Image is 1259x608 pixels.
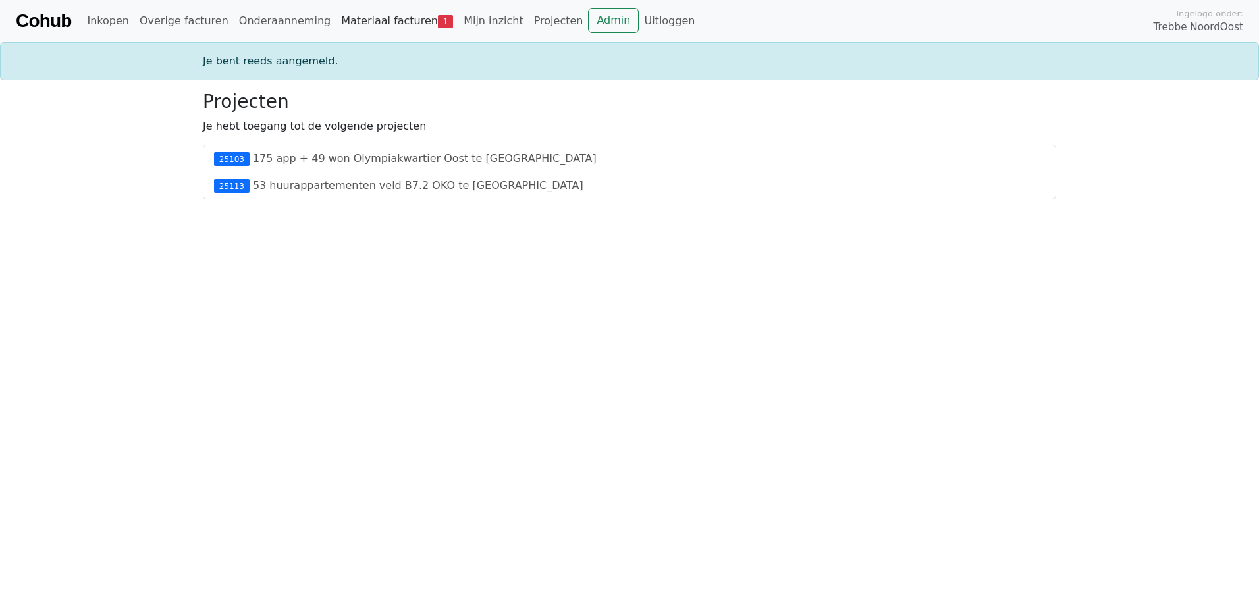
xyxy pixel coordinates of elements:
[134,8,234,34] a: Overige facturen
[458,8,529,34] a: Mijn inzicht
[529,8,589,34] a: Projecten
[214,152,250,165] div: 25103
[438,15,453,28] span: 1
[16,5,71,37] a: Cohub
[82,8,134,34] a: Inkopen
[203,91,1056,113] h3: Projecten
[1154,20,1243,35] span: Trebbe NoordOost
[214,179,250,192] div: 25113
[203,118,1056,134] p: Je hebt toegang tot de volgende projecten
[336,8,458,34] a: Materiaal facturen1
[639,8,700,34] a: Uitloggen
[253,179,583,191] a: 53 huurappartementen veld B7.2 OKO te [GEOGRAPHIC_DATA]
[234,8,336,34] a: Onderaanneming
[1176,7,1243,20] span: Ingelogd onder:
[195,53,1064,69] div: Je bent reeds aangemeld.
[588,8,639,33] a: Admin
[253,152,597,165] a: 175 app + 49 won Olympiakwartier Oost te [GEOGRAPHIC_DATA]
